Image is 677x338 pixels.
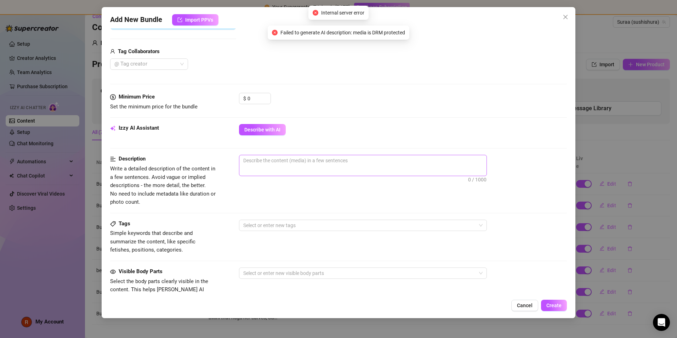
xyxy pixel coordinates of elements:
span: Import PPVs [185,17,213,23]
span: Failed to generate AI description: media is DRM protected [280,29,405,36]
span: close-circle [272,30,278,35]
span: Internal server error [321,9,364,17]
strong: Tags [119,220,130,227]
button: Describe with AI [239,124,286,135]
strong: Tag Collaborators [118,48,160,55]
span: close-circle [313,10,318,16]
span: Simple keywords that describe and summarize the content, like specific fetishes, positions, categ... [110,230,195,253]
strong: Izzy AI Assistant [119,125,159,131]
div: Open Intercom Messenger [653,314,670,331]
span: Close [560,14,571,20]
span: Cancel [517,303,533,308]
span: import [177,17,182,22]
span: dollar [110,93,116,101]
span: Select the body parts clearly visible in the content. This helps [PERSON_NAME] AI suggest media a... [110,278,208,310]
strong: Visible Body Parts [119,268,163,275]
span: Write a detailed description of the content in a few sentences. Avoid vague or implied descriptio... [110,165,216,205]
span: tag [110,221,116,227]
span: align-left [110,155,116,163]
span: close [563,14,568,20]
button: Close [560,11,571,23]
span: Describe with AI [244,127,280,133]
strong: Minimum Price [119,94,155,100]
span: Create [546,303,562,308]
span: user [110,47,115,56]
button: Import PPVs [172,14,218,26]
strong: Description [119,156,146,162]
button: Cancel [511,300,538,311]
button: Create [541,300,567,311]
span: Add New Bundle [110,14,162,26]
span: Set the minimum price for the bundle [110,103,198,110]
span: eye [110,269,116,275]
